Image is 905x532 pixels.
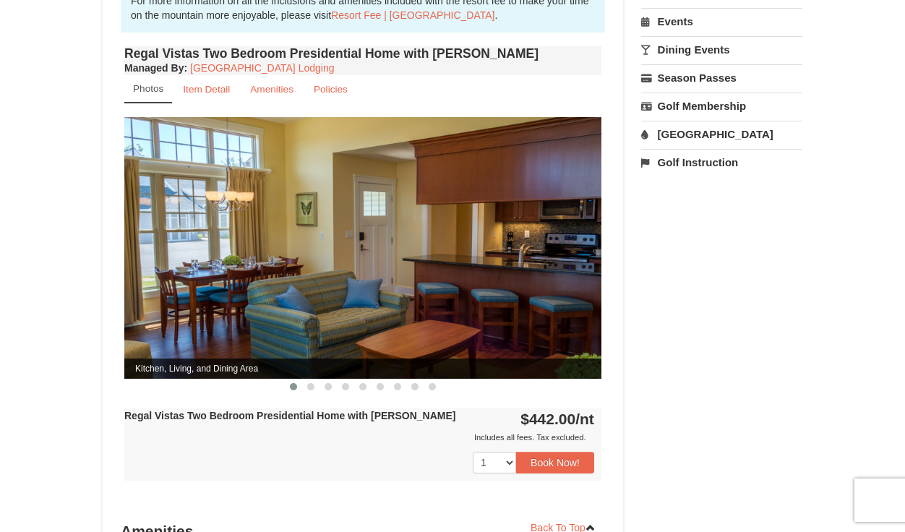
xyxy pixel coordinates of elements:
[304,75,357,103] a: Policies
[641,149,802,176] a: Golf Instruction
[641,64,802,91] a: Season Passes
[124,62,184,74] span: Managed By
[124,410,455,421] strong: Regal Vistas Two Bedroom Presidential Home with [PERSON_NAME]
[520,411,594,427] strong: $442.00
[190,62,334,74] a: [GEOGRAPHIC_DATA] Lodging
[641,93,802,119] a: Golf Membership
[575,411,594,427] span: /nt
[124,359,601,379] span: Kitchen, Living, and Dining Area
[331,9,494,21] a: Resort Fee | [GEOGRAPHIC_DATA]
[241,75,303,103] a: Amenities
[641,8,802,35] a: Events
[124,62,187,74] strong: :
[124,75,172,103] a: Photos
[516,452,594,473] button: Book Now!
[314,84,348,95] small: Policies
[641,121,802,147] a: [GEOGRAPHIC_DATA]
[124,117,601,378] img: Kitchen, Living, and Dining Area
[173,75,239,103] a: Item Detail
[124,430,594,445] div: Includes all fees. Tax excluded.
[183,84,230,95] small: Item Detail
[133,83,163,94] small: Photos
[250,84,293,95] small: Amenities
[124,46,601,61] h4: Regal Vistas Two Bedroom Presidential Home with [PERSON_NAME]
[641,36,802,63] a: Dining Events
